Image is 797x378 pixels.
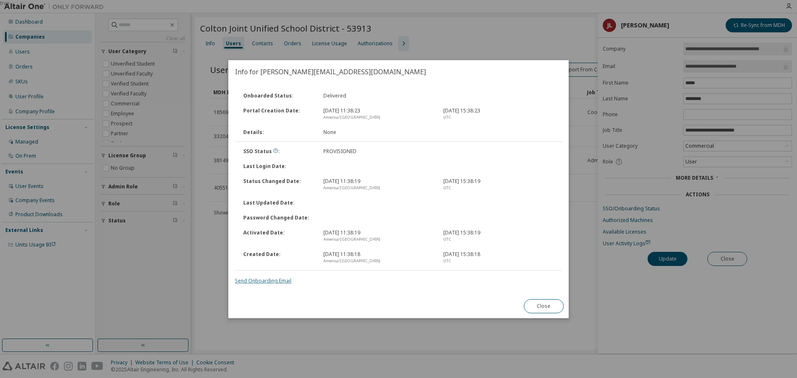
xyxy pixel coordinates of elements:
div: [DATE] 15:38:19 [438,229,558,243]
div: None [318,129,438,136]
button: Close [524,299,564,313]
div: Details : [238,129,318,136]
div: [DATE] 11:38:23 [318,107,438,121]
div: Delivered [318,93,438,99]
div: Password Changed Date : [238,215,318,221]
div: [DATE] 15:38:23 [438,107,558,121]
div: UTC [443,236,553,243]
div: UTC [443,185,553,191]
div: Last Updated Date : [238,200,318,206]
div: Onboarded Status : [238,93,318,99]
div: Last Login Date : [238,163,318,170]
div: Portal Creation Date : [238,107,318,121]
div: [DATE] 11:38:19 [318,178,438,191]
div: UTC [443,258,553,264]
a: Send Onboarding Email [235,277,291,284]
div: Activated Date : [238,229,318,243]
div: [DATE] 11:38:18 [318,251,438,264]
div: [DATE] 15:38:18 [438,251,558,264]
div: America/[GEOGRAPHIC_DATA] [323,258,433,264]
div: PROVISIONED [318,148,438,155]
div: [DATE] 15:38:19 [438,178,558,191]
div: UTC [443,114,553,121]
div: Status Changed Date : [238,178,318,191]
div: America/[GEOGRAPHIC_DATA] [323,185,433,191]
div: America/[GEOGRAPHIC_DATA] [323,114,433,121]
div: [DATE] 11:38:19 [318,229,438,243]
h2: Info for [PERSON_NAME][EMAIL_ADDRESS][DOMAIN_NAME] [228,60,569,83]
div: Created Date : [238,251,318,264]
div: SSO Status : [238,148,318,155]
div: America/[GEOGRAPHIC_DATA] [323,236,433,243]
